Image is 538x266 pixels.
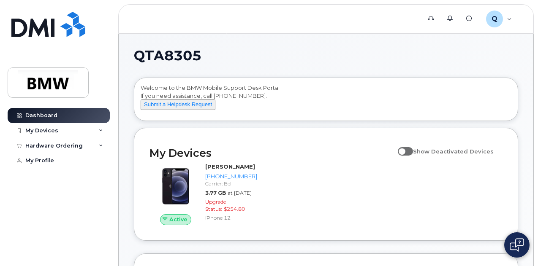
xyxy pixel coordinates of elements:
[141,101,215,107] a: Submit a Helpdesk Request
[205,172,257,180] div: [PHONE_NUMBER]
[413,148,494,155] span: Show Deactivated Devices
[169,215,187,223] span: Active
[205,163,255,170] strong: [PERSON_NAME]
[205,190,226,196] span: 3.77 GB
[224,206,245,212] span: $254.80
[205,199,226,212] span: Upgrade Status:
[398,143,405,150] input: Show Deactivated Devices
[141,99,215,110] button: Submit a Helpdesk Request
[205,214,257,221] div: iPhone 12
[149,147,394,159] h2: My Devices
[149,163,261,225] a: Active[PERSON_NAME][PHONE_NUMBER]Carrier: Bell3.77 GBat [DATE]Upgrade Status:$254.80iPhone 12
[510,238,524,252] img: Open chat
[205,180,257,187] div: Carrier: Bell
[228,190,252,196] span: at [DATE]
[141,84,511,118] div: Welcome to the BMW Mobile Support Desk Portal If you need assistance, call [PHONE_NUMBER].
[156,167,195,206] img: iPhone_12.jpg
[134,49,201,62] span: QTA8305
